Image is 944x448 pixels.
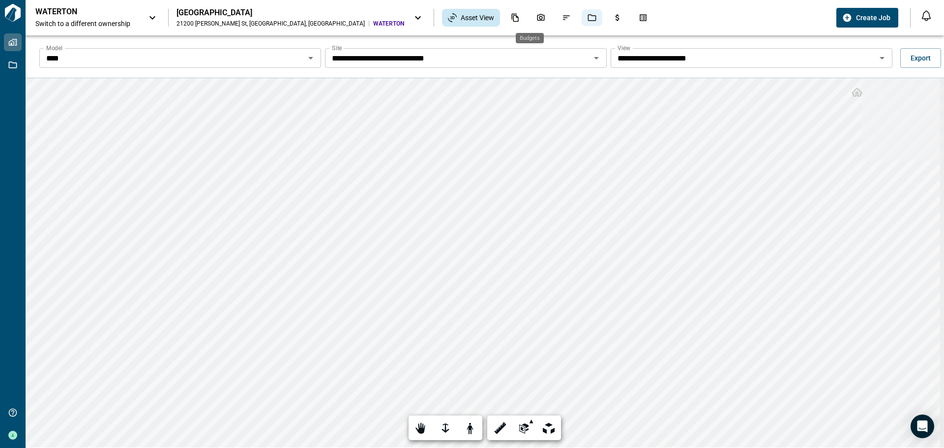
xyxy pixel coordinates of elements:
div: Jobs [582,9,602,26]
label: Model [46,44,62,52]
button: Open notification feed [918,8,934,24]
div: [GEOGRAPHIC_DATA] [177,8,404,18]
div: Documents [505,9,526,26]
div: Takeoff Center [633,9,653,26]
span: Export [911,53,931,63]
div: Open Intercom Messenger [911,415,934,438]
span: Create Job [856,13,890,23]
div: Budgets [607,9,628,26]
button: Open [590,51,603,65]
label: Site [332,44,342,52]
div: Issues & Info [556,9,577,26]
span: Switch to a different ownership [35,19,139,29]
button: Open [304,51,318,65]
span: WATERTON [373,20,404,28]
span: Asset View [461,13,494,23]
button: Open [875,51,889,65]
p: WATERTON [35,7,124,17]
div: Budgets [516,33,544,43]
button: Export [900,48,941,68]
div: 21200 [PERSON_NAME] St , [GEOGRAPHIC_DATA] , [GEOGRAPHIC_DATA] [177,20,365,28]
div: Photos [531,9,551,26]
button: Create Job [836,8,898,28]
label: View [618,44,630,52]
div: Asset View [442,9,500,27]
